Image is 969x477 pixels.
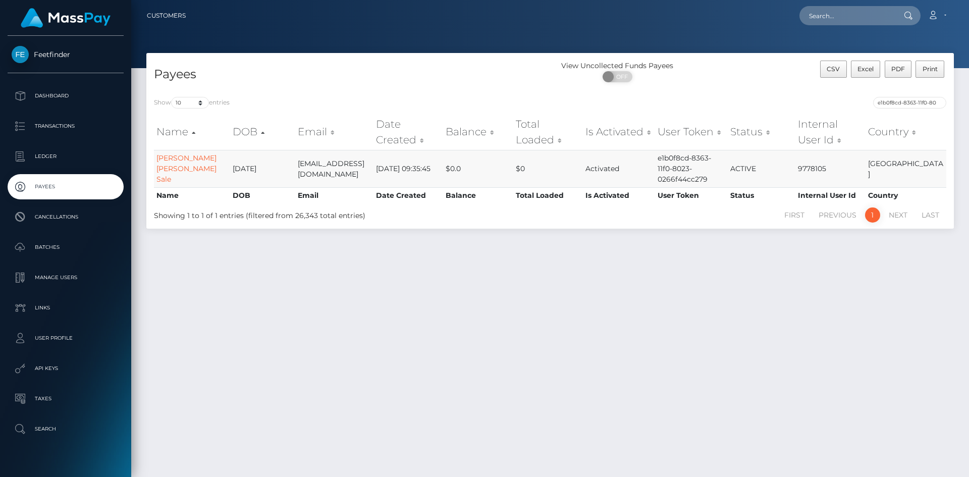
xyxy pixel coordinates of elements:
a: Customers [147,5,186,26]
img: Feetfinder [12,46,29,63]
a: API Keys [8,356,124,381]
a: Cancellations [8,204,124,230]
p: Transactions [12,119,120,134]
p: Payees [12,179,120,194]
a: Transactions [8,114,124,139]
p: Taxes [12,391,120,406]
a: Manage Users [8,265,124,290]
p: Search [12,421,120,437]
a: Taxes [8,386,124,411]
a: User Profile [8,326,124,351]
p: Batches [12,240,120,255]
a: Ledger [8,144,124,169]
img: MassPay Logo [21,8,111,28]
a: Batches [8,235,124,260]
p: Ledger [12,149,120,164]
p: Dashboard [12,88,120,103]
p: Cancellations [12,209,120,225]
p: API Keys [12,361,120,376]
p: Links [12,300,120,315]
span: Feetfinder [8,50,124,59]
a: Search [8,416,124,442]
a: 1 [865,207,880,223]
a: Dashboard [8,83,124,109]
a: Links [8,295,124,321]
p: User Profile [12,331,120,346]
p: Manage Users [12,270,120,285]
input: Search... [799,6,894,25]
a: Payees [8,174,124,199]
